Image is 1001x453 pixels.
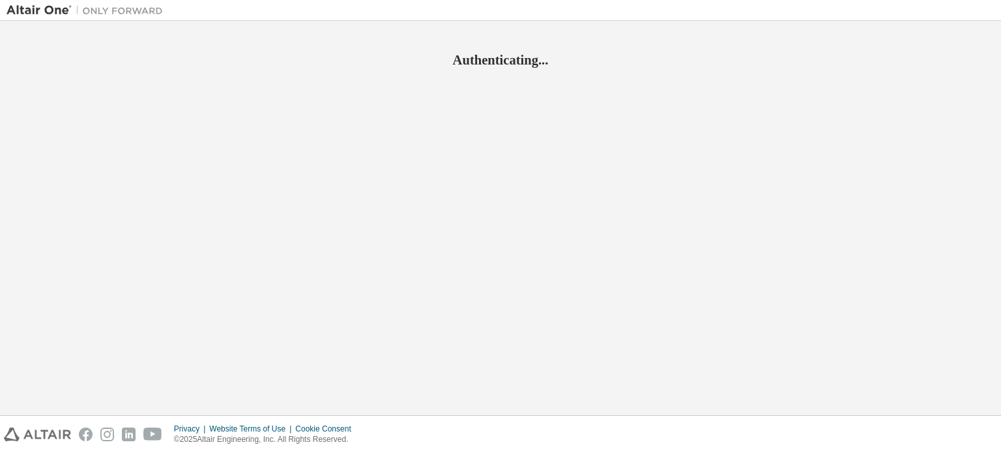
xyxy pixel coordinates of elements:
[174,424,209,434] div: Privacy
[79,428,93,441] img: facebook.svg
[100,428,114,441] img: instagram.svg
[209,424,295,434] div: Website Terms of Use
[122,428,136,441] img: linkedin.svg
[7,4,169,17] img: Altair One
[7,51,994,68] h2: Authenticating...
[143,428,162,441] img: youtube.svg
[4,428,71,441] img: altair_logo.svg
[295,424,358,434] div: Cookie Consent
[174,434,359,445] p: © 2025 Altair Engineering, Inc. All Rights Reserved.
